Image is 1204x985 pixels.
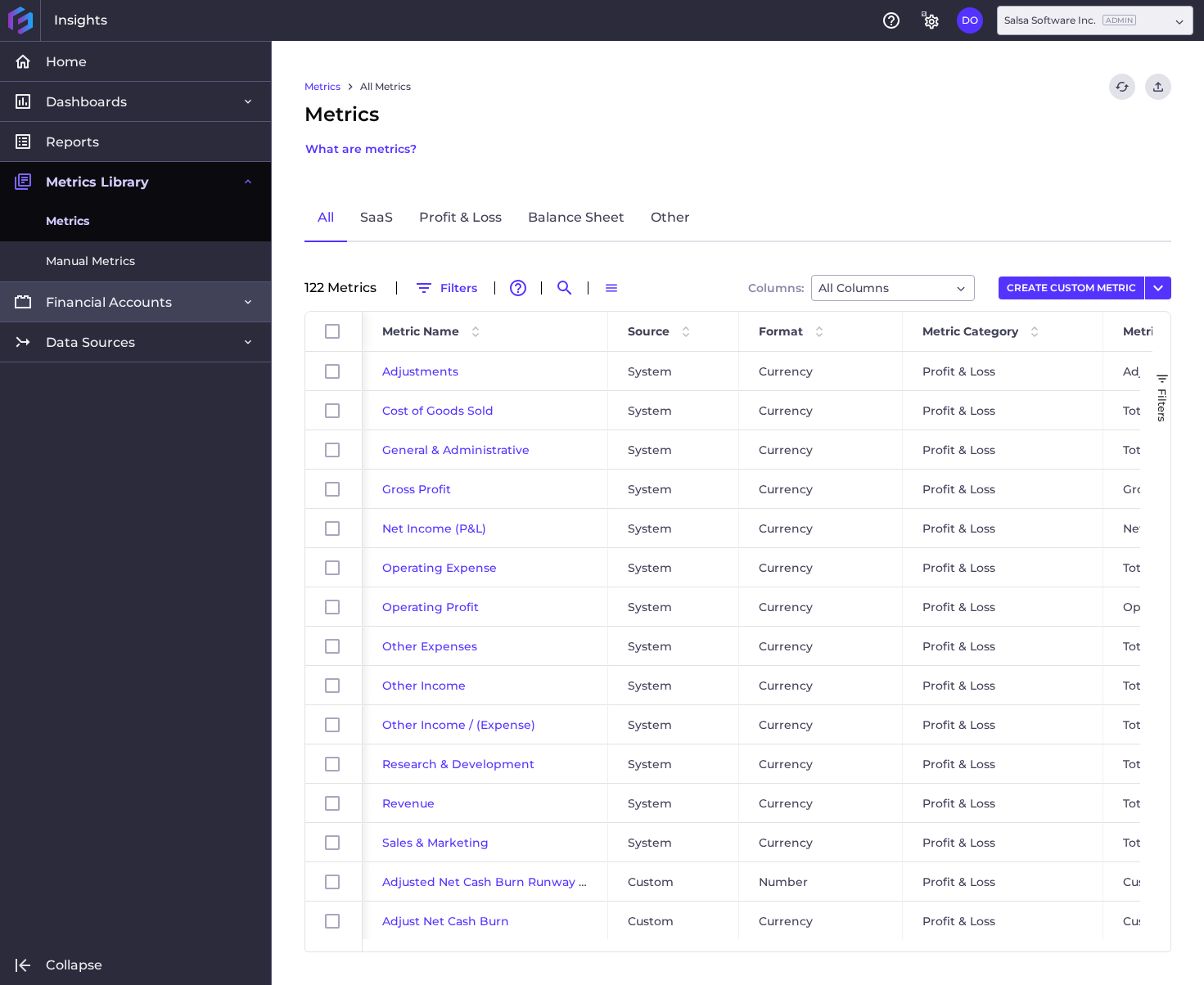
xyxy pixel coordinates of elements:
[1156,389,1169,422] span: Filters
[739,902,903,940] div: Currency
[739,430,903,469] div: Currency
[382,914,509,929] a: Adjust Net Cash Burn
[46,53,87,70] span: Home
[957,7,983,34] button: User Menu
[608,352,739,390] div: System
[304,100,417,162] span: Metrics
[903,666,1103,704] div: Profit & Loss
[903,430,1103,469] div: Profit & Loss
[382,324,459,339] span: Metric Name
[739,627,903,665] div: Currency
[1123,324,1193,339] span: Metric Type
[739,744,903,783] div: Currency
[811,275,975,301] div: Dropdown select
[304,136,417,162] button: What are metrics?
[406,195,515,242] a: Profit & Loss
[46,253,135,270] span: Manual Metrics
[382,757,534,771] a: Research & Development
[382,796,435,811] a: Revenue
[638,195,703,242] a: Other
[46,294,172,311] span: Financial Accounts
[382,835,489,850] a: Sales & Marketing
[305,352,363,391] div: Press SPACE to select this row.
[608,784,739,822] div: System
[407,275,485,301] button: Filters
[878,7,904,34] button: Help
[608,548,739,587] div: System
[1109,74,1135,100] button: Refresh
[304,79,340,94] a: Metrics
[552,275,578,301] button: Search by
[305,509,363,548] div: Press SPACE to select this row.
[608,391,739,430] div: System
[903,627,1103,665] div: Profit & Loss
[305,784,363,823] div: Press SPACE to select this row.
[305,548,363,587] div: Press SPACE to select this row.
[382,364,458,379] a: Adjustments
[46,213,89,230] span: Metrics
[382,678,466,693] a: Other Income
[305,823,363,862] div: Press SPACE to select this row.
[999,277,1144,299] button: CREATE CUSTOM METRIC
[382,521,486,536] a: Net Income (P&L)
[918,7,944,34] button: General Settings
[903,862,1103,901] div: Profit & Loss
[382,482,451,497] a: Gross Profit
[1145,277,1171,299] button: User Menu
[608,666,739,704] div: System
[739,705,903,744] div: Currency
[305,430,363,470] div: Press SPACE to select this row.
[515,195,638,242] a: Balance Sheet
[304,281,386,295] div: 122 Metric s
[903,705,1103,744] div: Profit & Loss
[903,352,1103,390] div: Profit & Loss
[739,509,903,547] div: Currency
[304,195,347,242] a: All
[903,391,1103,430] div: Profit & Loss
[608,470,739,508] div: System
[922,324,1018,339] span: Metric Category
[608,902,739,940] div: Custom
[305,470,363,509] div: Press SPACE to select this row.
[739,352,903,390] div: Currency
[382,560,497,575] a: Operating Expense
[347,195,406,242] a: SaaS
[382,403,494,418] span: Cost of Goods Sold
[739,548,903,587] div: Currency
[818,278,889,298] span: All Columns
[739,587,903,626] div: Currency
[903,784,1103,822] div: Profit & Loss
[748,282,804,294] span: Columns:
[382,600,479,614] span: Operating Profit
[305,627,363,666] div: Press SPACE to select this row.
[382,875,632,889] a: Adjusted Net Cash Burn Runway (Months)
[997,6,1193,35] div: Dropdown select
[305,744,363,784] div: Press SPACE to select this row.
[305,862,363,902] div: Press SPACE to select this row.
[739,784,903,822] div: Currency
[628,324,670,339] span: Source
[903,744,1103,783] div: Profit & Loss
[305,666,363,705] div: Press SPACE to select this row.
[382,639,477,654] span: Other Expenses
[903,470,1103,508] div: Profit & Loss
[608,627,739,665] div: System
[1145,74,1171,100] button: Upload
[739,470,903,508] div: Currency
[46,173,149,191] span: Metrics Library
[608,509,739,547] div: System
[382,717,535,732] a: Other Income / (Expense)
[739,391,903,430] div: Currency
[1103,15,1136,25] ins: Admin
[903,548,1103,587] div: Profit & Loss
[739,823,903,861] div: Currency
[903,902,1103,940] div: Profit & Loss
[1004,13,1136,28] div: Salsa Software Inc.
